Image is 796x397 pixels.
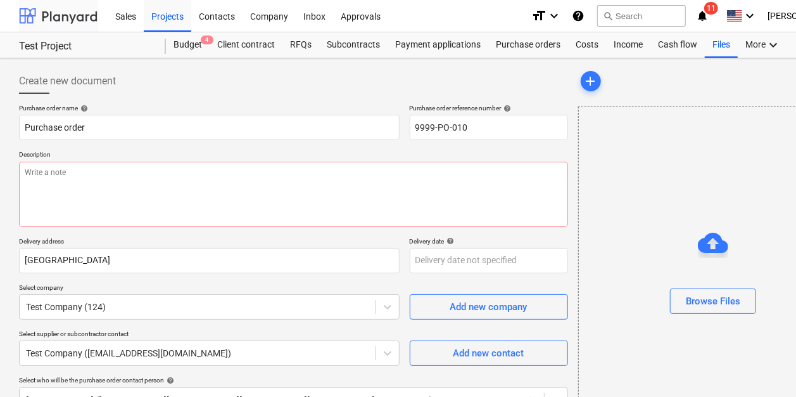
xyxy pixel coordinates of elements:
[319,32,388,58] a: Subcontracts
[78,105,88,112] span: help
[606,32,650,58] a: Income
[583,74,598,89] span: add
[388,32,488,58] a: Payment applications
[19,283,400,294] p: Select company
[705,32,738,58] a: Files
[704,2,718,15] span: 11
[19,237,400,248] p: Delivery address
[410,104,568,112] div: Purchase order reference number
[603,11,613,21] span: search
[696,8,709,23] i: notifications
[19,248,400,273] input: Delivery address
[742,8,757,23] i: keyboard_arrow_down
[410,237,568,245] div: Delivery date
[670,289,756,314] button: Browse Files
[410,341,568,366] button: Add new contact
[738,32,788,58] div: More
[488,32,568,58] a: Purchase orders
[19,74,116,89] span: Create new document
[410,248,568,273] input: Delivery date not specified
[19,115,400,140] input: Document name
[19,376,568,384] div: Select who will be the purchase order contact person
[19,150,568,161] p: Description
[19,104,400,112] div: Purchase order name
[282,32,319,58] a: RFQs
[650,32,705,58] a: Cash flow
[410,115,568,140] input: Order number
[733,336,796,397] iframe: Chat Widget
[568,32,606,58] a: Costs
[19,330,400,341] p: Select supplier or subcontractor contact
[502,105,512,112] span: help
[210,32,282,58] a: Client contract
[166,32,210,58] a: Budget4
[201,36,213,44] span: 4
[686,293,740,309] div: Browse Files
[445,237,455,245] span: help
[164,377,174,384] span: help
[19,40,151,53] div: Test Project
[166,32,210,58] div: Budget
[572,8,584,23] i: Knowledge base
[546,8,562,23] i: keyboard_arrow_down
[531,8,546,23] i: format_size
[453,345,524,361] div: Add new contact
[597,5,686,27] button: Search
[410,294,568,320] button: Add new company
[766,37,781,53] i: keyboard_arrow_down
[450,299,528,315] div: Add new company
